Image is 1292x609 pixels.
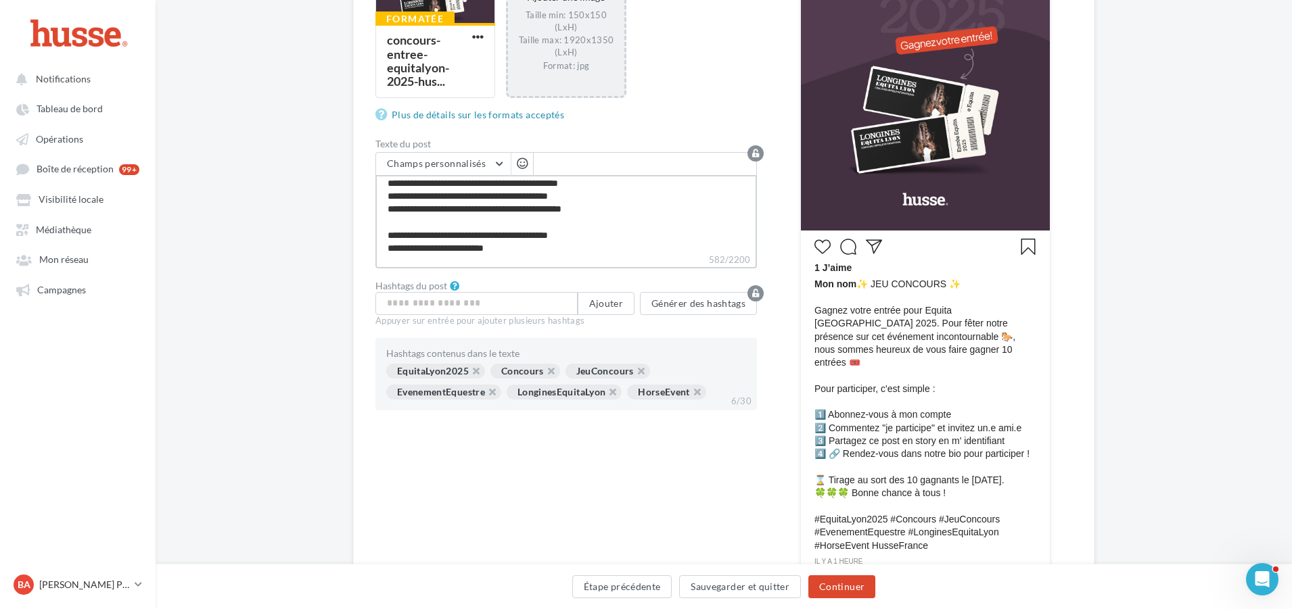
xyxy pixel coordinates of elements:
[490,364,560,379] div: Concours
[387,32,449,89] div: concours-entree-equitalyon-2025-hus...
[507,385,622,399] div: LonginesEquitaLyon
[11,572,145,598] a: Ba [PERSON_NAME] Page
[1246,563,1278,595] iframe: Intercom live chat
[566,364,650,379] div: JeuConcours
[808,575,875,598] button: Continuer
[119,164,139,175] div: 99+
[8,96,147,120] a: Tableau de bord
[814,556,1036,568] div: il y a 1 heure
[8,247,147,271] a: Mon réseau
[37,284,86,295] span: Campagnes
[387,157,486,169] span: Champs personnalisés
[39,194,103,205] span: Visibilité locale
[627,385,706,399] div: HorseEvent
[814,239,831,255] svg: J’aime
[578,292,635,315] button: Ajouter
[814,278,856,289] span: Mon nom
[376,153,511,176] button: Champs personnalisés
[8,156,147,181] a: Boîte de réception 99+
[386,349,746,358] div: Hashtags contenus dans le texte
[814,262,1036,278] div: 1 J’aime
[726,393,757,410] div: 6/30
[840,239,856,255] svg: Commenter
[640,292,757,315] button: Générer des hashtags
[8,66,142,91] button: Notifications
[36,133,83,145] span: Opérations
[375,11,455,26] div: Formatée
[8,277,147,301] a: Campagnes
[386,385,501,399] div: EvenementEquestre
[39,578,129,591] p: [PERSON_NAME] Page
[1020,239,1036,255] svg: Enregistrer
[375,107,570,123] a: Plus de détails sur les formats acceptés
[866,239,882,255] svg: Partager la publication
[386,364,485,379] div: EquitaLyon2025
[39,254,89,266] span: Mon réseau
[375,315,757,327] div: Appuyer sur entrée pour ajouter plusieurs hashtags
[572,575,672,598] button: Étape précédente
[37,164,114,175] span: Boîte de réception
[679,575,801,598] button: Sauvegarder et quitter
[375,281,447,291] label: Hashtags du post
[8,217,147,241] a: Médiathèque
[8,126,147,151] a: Opérations
[814,278,1036,552] span: ✨ JEU CONCOURS ✨ Gagnez votre entrée pour Equita [GEOGRAPHIC_DATA] 2025. Pour fêter notre présenc...
[375,253,757,268] label: 582/2200
[8,187,147,211] a: Visibilité locale
[37,103,103,115] span: Tableau de bord
[18,578,30,591] span: Ba
[36,73,91,84] span: Notifications
[36,224,91,235] span: Médiathèque
[375,139,757,149] label: Texte du post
